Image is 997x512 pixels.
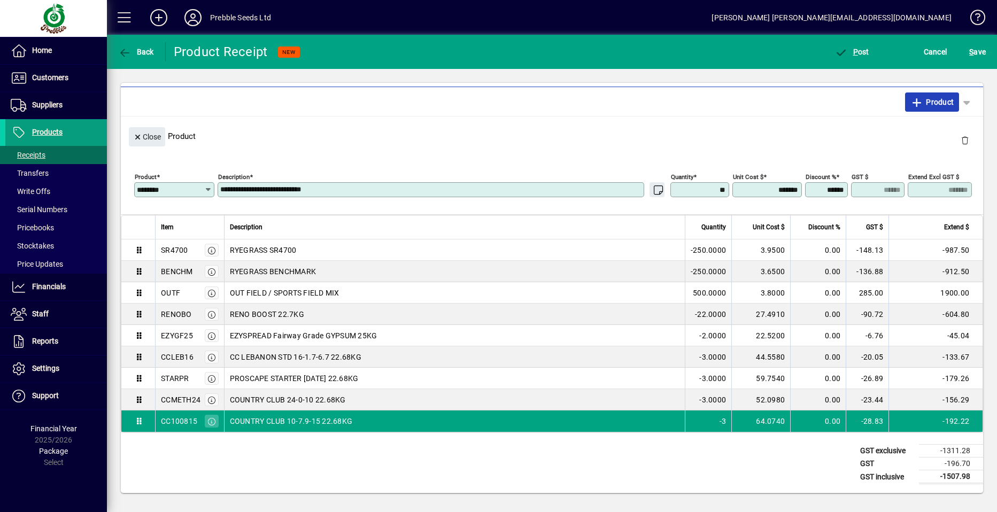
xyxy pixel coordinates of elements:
[32,282,66,291] span: Financials
[5,274,107,300] a: Financials
[790,368,846,389] td: 0.00
[790,239,846,261] td: 0.00
[5,65,107,91] a: Customers
[846,368,888,389] td: -26.89
[756,309,785,320] span: 27.4910
[161,416,197,426] div: CC100815
[910,94,954,111] span: Product
[135,173,157,181] mat-label: Product
[888,346,983,368] td: -133.67
[224,368,685,389] td: PROSCAPE STARTER [DATE] 22.68KG
[174,43,268,60] div: Product Receipt
[11,205,67,214] span: Serial Numbers
[115,42,157,61] button: Back
[5,146,107,164] a: Receipts
[846,346,888,368] td: -20.05
[888,325,983,346] td: -45.04
[671,173,693,181] mat-label: Quantity
[5,355,107,382] a: Settings
[790,304,846,325] td: 0.00
[224,239,685,261] td: RYEGRASS SR4700
[866,221,883,233] span: GST $
[32,364,59,373] span: Settings
[224,261,685,282] td: RYEGRASS BENCHMARK
[32,128,63,136] span: Products
[701,221,726,233] span: Quantity
[5,182,107,200] a: Write Offs
[919,470,983,484] td: -1507.98
[5,37,107,64] a: Home
[5,383,107,409] a: Support
[133,128,161,146] span: Close
[756,352,785,362] span: 44.5580
[756,373,785,384] span: 59.7540
[790,389,846,410] td: 0.00
[753,221,785,233] span: Unit Cost $
[806,173,836,181] mat-label: Discount %
[161,352,194,362] div: CCLEB16
[5,200,107,219] a: Serial Numbers
[161,221,174,233] span: Item
[888,389,983,410] td: -156.29
[853,48,858,56] span: P
[790,346,846,368] td: 0.00
[919,457,983,470] td: -196.70
[161,245,188,255] div: SR4700
[855,470,919,484] td: GST inclusive
[224,410,685,432] td: COUNTRY CLUB 10-7.9-15 22.68KG
[756,394,785,405] span: 52.0980
[908,173,959,181] mat-label: Extend excl GST $
[11,151,45,159] span: Receipts
[11,223,54,232] span: Pricebooks
[224,304,685,325] td: RENO BOOST 22.7KG
[32,337,58,345] span: Reports
[944,221,969,233] span: Extend $
[161,330,193,341] div: EZYGF25
[685,346,731,368] td: -3.0000
[832,42,872,61] button: Post
[756,330,785,341] span: 22.5200
[846,389,888,410] td: -23.44
[790,282,846,304] td: 0.00
[118,48,154,56] span: Back
[888,368,983,389] td: -179.26
[32,100,63,109] span: Suppliers
[685,261,731,282] td: -250.0000
[32,73,68,82] span: Customers
[230,221,262,233] span: Description
[846,282,888,304] td: 285.00
[790,410,846,432] td: 0.00
[846,239,888,261] td: -148.13
[11,260,63,268] span: Price Updates
[834,48,869,56] span: ost
[924,43,947,60] span: Cancel
[967,42,988,61] button: Save
[142,8,176,27] button: Add
[761,245,785,255] span: 3.9500
[161,266,193,277] div: BENCHM
[761,266,785,277] span: 3.6500
[888,261,983,282] td: -912.50
[712,9,952,26] div: [PERSON_NAME] [PERSON_NAME][EMAIL_ADDRESS][DOMAIN_NAME]
[121,117,983,156] div: Product
[224,325,685,346] td: EZYSPREAD Fairway Grade GYPSUM 25KG
[855,457,919,470] td: GST
[39,447,68,455] span: Package
[846,410,888,432] td: -28.83
[5,164,107,182] a: Transfers
[5,92,107,119] a: Suppliers
[107,42,166,61] app-page-header-button: Back
[919,445,983,457] td: -1311.28
[685,282,731,304] td: 500.0000
[852,173,868,181] mat-label: GST $
[685,325,731,346] td: -2.0000
[224,389,685,410] td: COUNTRY CLUB 24-0-10 22.68KG
[224,346,685,368] td: CC LEBANON STD 16-1.7-6.7 22.68KG
[685,304,731,325] td: -22.0000
[224,282,685,304] td: OUT FIELD / SPORTS FIELD MIX
[888,304,983,325] td: -604.80
[5,301,107,328] a: Staff
[685,239,731,261] td: -250.0000
[685,368,731,389] td: -3.0000
[790,261,846,282] td: 0.00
